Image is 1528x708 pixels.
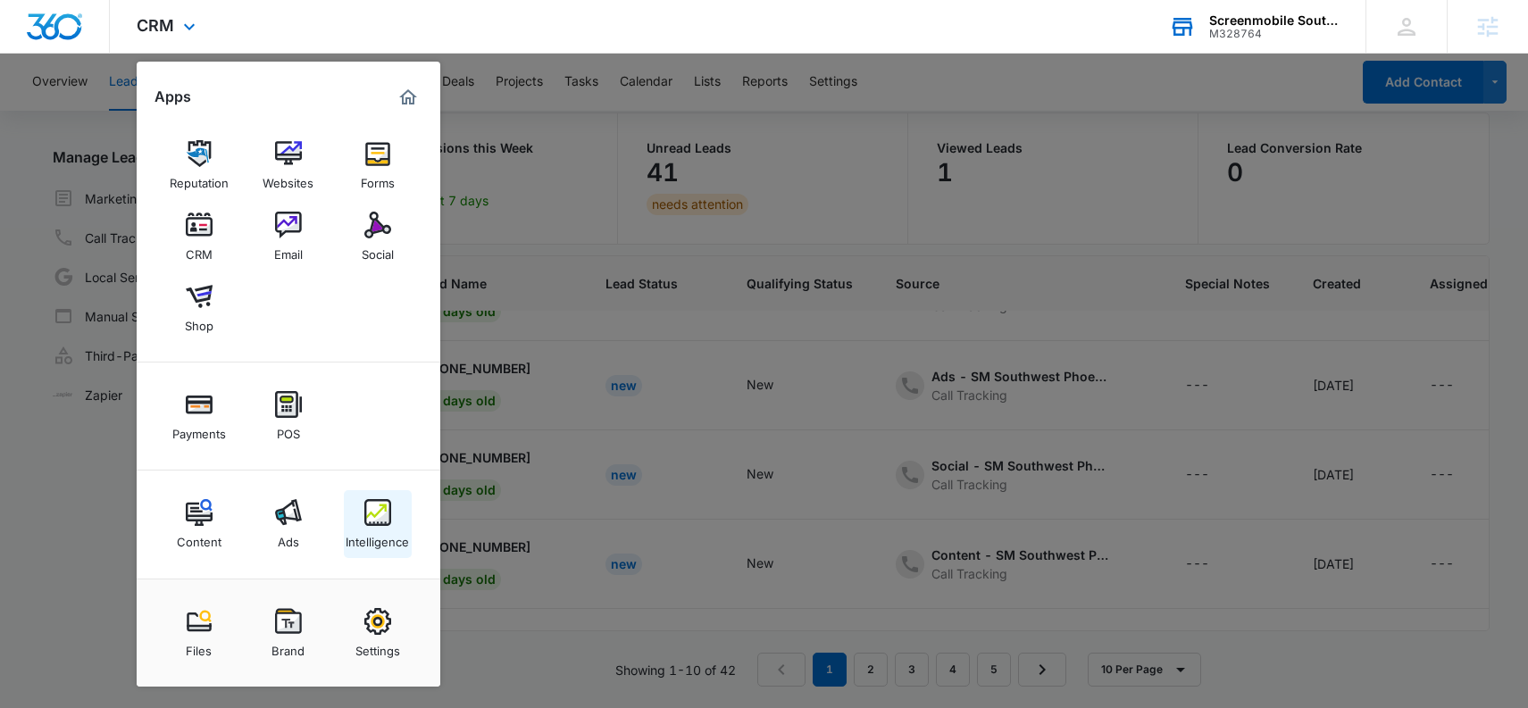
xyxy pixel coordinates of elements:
[186,635,212,658] div: Files
[344,599,412,667] a: Settings
[1209,28,1340,40] div: account id
[170,167,229,190] div: Reputation
[255,490,322,558] a: Ads
[346,526,409,549] div: Intelligence
[344,131,412,199] a: Forms
[185,310,213,333] div: Shop
[172,418,226,441] div: Payments
[277,418,300,441] div: POS
[394,83,422,112] a: Marketing 360® Dashboard
[355,635,400,658] div: Settings
[165,490,233,558] a: Content
[165,203,233,271] a: CRM
[271,635,305,658] div: Brand
[344,490,412,558] a: Intelligence
[255,203,322,271] a: Email
[165,599,233,667] a: Files
[186,238,213,262] div: CRM
[165,382,233,450] a: Payments
[255,599,322,667] a: Brand
[255,382,322,450] a: POS
[177,526,221,549] div: Content
[362,238,394,262] div: Social
[278,526,299,549] div: Ads
[344,203,412,271] a: Social
[274,238,303,262] div: Email
[154,88,191,105] h2: Apps
[361,167,395,190] div: Forms
[263,167,313,190] div: Websites
[255,131,322,199] a: Websites
[165,274,233,342] a: Shop
[165,131,233,199] a: Reputation
[1209,13,1340,28] div: account name
[137,16,174,35] span: CRM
